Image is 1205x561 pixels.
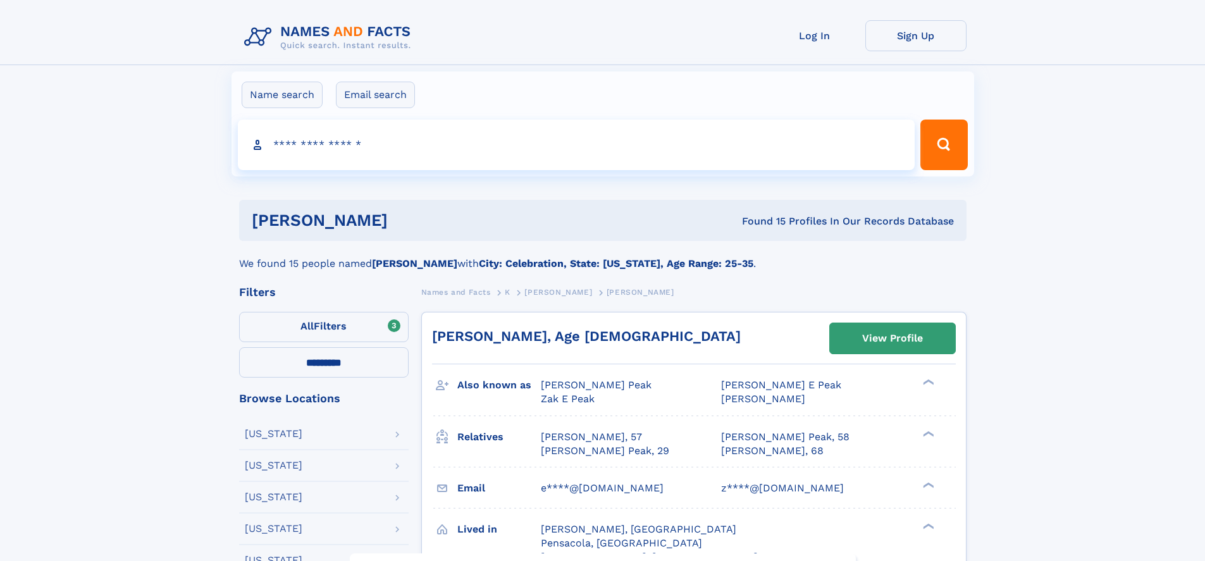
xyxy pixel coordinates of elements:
[372,257,457,269] b: [PERSON_NAME]
[541,379,652,391] span: [PERSON_NAME] Peak
[245,492,302,502] div: [US_STATE]
[541,537,702,549] span: Pensacola, [GEOGRAPHIC_DATA]
[239,312,409,342] label: Filters
[457,519,541,540] h3: Lived in
[565,214,954,228] div: Found 15 Profiles In Our Records Database
[432,328,741,344] a: [PERSON_NAME], Age [DEMOGRAPHIC_DATA]
[245,429,302,439] div: [US_STATE]
[245,524,302,534] div: [US_STATE]
[865,20,967,51] a: Sign Up
[524,284,592,300] a: [PERSON_NAME]
[541,393,595,405] span: Zak E Peak
[830,323,955,354] a: View Profile
[541,444,669,458] a: [PERSON_NAME] Peak, 29
[862,324,923,353] div: View Profile
[721,393,805,405] span: [PERSON_NAME]
[239,287,409,298] div: Filters
[505,288,510,297] span: K
[541,523,736,535] span: [PERSON_NAME], [GEOGRAPHIC_DATA]
[252,213,565,228] h1: [PERSON_NAME]
[239,393,409,404] div: Browse Locations
[239,20,421,54] img: Logo Names and Facts
[245,460,302,471] div: [US_STATE]
[336,82,415,108] label: Email search
[457,426,541,448] h3: Relatives
[421,284,491,300] a: Names and Facts
[920,429,935,438] div: ❯
[721,430,850,444] a: [PERSON_NAME] Peak, 58
[239,241,967,271] div: We found 15 people named with .
[242,82,323,108] label: Name search
[721,379,841,391] span: [PERSON_NAME] E Peak
[920,120,967,170] button: Search Button
[524,288,592,297] span: [PERSON_NAME]
[479,257,753,269] b: City: Celebration, State: [US_STATE], Age Range: 25-35
[457,374,541,396] h3: Also known as
[764,20,865,51] a: Log In
[457,478,541,499] h3: Email
[300,320,314,332] span: All
[920,378,935,386] div: ❯
[505,284,510,300] a: K
[920,522,935,530] div: ❯
[920,481,935,489] div: ❯
[607,288,674,297] span: [PERSON_NAME]
[721,444,824,458] a: [PERSON_NAME], 68
[541,430,642,444] a: [PERSON_NAME], 57
[238,120,915,170] input: search input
